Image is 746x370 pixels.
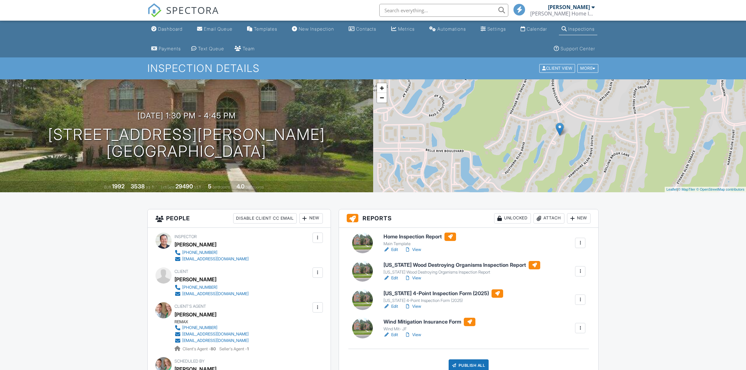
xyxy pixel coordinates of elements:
span: Client's Agent - [183,346,217,351]
div: Team [243,46,255,51]
div: [PERSON_NAME] [174,275,216,284]
div: Payments [159,46,181,51]
a: Edit [383,275,398,281]
h6: Home Inspection Report [383,233,456,241]
input: Search everything... [379,4,508,17]
span: Client [174,269,188,274]
span: bedrooms [213,185,230,189]
a: [US_STATE] Wood Destroying Organisms Inspection Report [US_STATE] Wood Destroying Organisms Inspe... [383,261,540,275]
span: sq.ft. [194,185,202,189]
div: More [577,64,598,73]
a: Dashboard [149,23,185,35]
div: Support Center [561,46,595,51]
span: Built [104,185,111,189]
div: [PHONE_NUMBER] [182,285,217,290]
a: [EMAIL_ADDRESS][DOMAIN_NAME] [174,256,249,262]
div: Attach [533,213,564,224]
div: Unlocked [494,213,531,224]
a: Client View [539,65,577,70]
div: Wind Mit- JF [383,326,475,332]
div: Disable Client CC Email [233,213,297,224]
a: Edit [383,332,398,338]
h3: [DATE] 1:30 pm - 4:45 pm [137,111,236,120]
div: 4.0 [236,183,244,190]
div: [EMAIL_ADDRESS][DOMAIN_NAME] [182,338,249,343]
a: Edit [383,303,398,310]
h6: [US_STATE] Wood Destroying Organisms Inspection Report [383,261,540,269]
div: Email Queue [204,26,233,32]
a: [PERSON_NAME] [174,310,216,319]
span: Inspector [174,234,197,239]
a: Zoom in [377,83,387,93]
a: © OpenStreetMap contributors [696,187,744,191]
strong: 80 [211,346,216,351]
a: Email Queue [194,23,235,35]
a: [PHONE_NUMBER] [174,284,249,291]
a: View [404,246,421,253]
a: Automations (Basic) [427,23,469,35]
h6: Wind Mitigation Insurance Form [383,318,475,326]
span: Seller's Agent - [219,346,249,351]
div: Farrell Home Inspections, P.L.L.C. [530,10,595,17]
a: [PHONE_NUMBER] [174,249,249,256]
a: Zoom out [377,93,387,103]
a: View [404,303,421,310]
a: Templates [244,23,280,35]
div: Calendar [527,26,547,32]
div: Inspections [568,26,595,32]
div: [PHONE_NUMBER] [182,250,217,255]
span: sq. ft. [146,185,155,189]
a: Wind Mitigation Insurance Form Wind Mit- JF [383,318,475,332]
div: New [299,213,323,224]
span: Client's Agent [174,304,206,309]
div: [EMAIL_ADDRESS][DOMAIN_NAME] [182,332,249,337]
div: New [567,213,591,224]
div: 1992 [112,183,124,190]
a: [EMAIL_ADDRESS][DOMAIN_NAME] [174,291,249,297]
a: Team [232,43,257,55]
div: [PHONE_NUMBER] [182,325,217,330]
a: [EMAIL_ADDRESS][DOMAIN_NAME] [174,331,249,337]
a: SPECTORA [147,9,219,22]
a: © MapTiler [678,187,695,191]
div: 5 [208,183,212,190]
span: bathrooms [245,185,264,189]
div: Settings [487,26,506,32]
a: Settings [478,23,509,35]
a: Inspections [559,23,597,35]
a: Metrics [389,23,417,35]
div: [EMAIL_ADDRESS][DOMAIN_NAME] [182,256,249,262]
a: [EMAIL_ADDRESS][DOMAIN_NAME] [174,337,249,344]
a: View [404,275,421,281]
div: Metrics [398,26,415,32]
a: Leaflet [666,187,677,191]
div: Text Queue [198,46,224,51]
h1: Inspection Details [147,63,599,74]
div: [EMAIL_ADDRESS][DOMAIN_NAME] [182,291,249,296]
div: New Inspection [299,26,334,32]
span: Lot Size [161,185,174,189]
div: 3538 [131,183,145,190]
a: [PHONE_NUMBER] [174,325,249,331]
div: REMAX [174,319,254,325]
div: Client View [539,64,575,73]
div: | [665,187,746,192]
a: [US_STATE] 4-Point Inspection Form (2025) [US_STATE] 4-Point Inspection Form (2025) [383,289,503,304]
a: Contacts [346,23,379,35]
div: Contacts [356,26,376,32]
div: Automations [437,26,466,32]
a: New Inspection [289,23,337,35]
a: Calendar [518,23,550,35]
div: Dashboard [158,26,183,32]
div: Templates [254,26,277,32]
div: 29490 [175,183,193,190]
h3: Reports [339,209,599,228]
div: [PERSON_NAME] [548,4,590,10]
a: Edit [383,246,398,253]
span: Scheduled By [174,359,204,364]
a: Support Center [551,43,598,55]
a: Payments [149,43,184,55]
h1: [STREET_ADDRESS][PERSON_NAME] [GEOGRAPHIC_DATA] [48,126,325,160]
a: Text Queue [189,43,227,55]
